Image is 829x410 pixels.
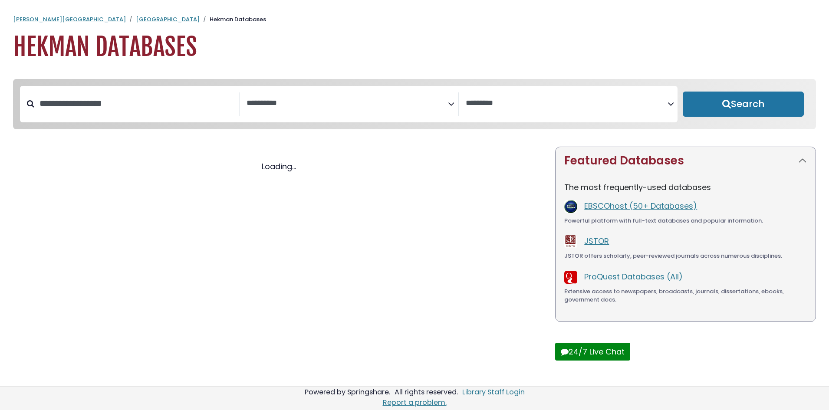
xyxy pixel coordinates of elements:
nav: breadcrumb [13,15,816,24]
div: Powered by Springshare. [303,387,391,397]
textarea: Search [466,99,668,108]
div: JSTOR offers scholarly, peer-reviewed journals across numerous disciplines. [564,252,807,260]
a: Library Staff Login [462,387,525,397]
div: All rights reserved. [393,387,459,397]
a: EBSCOhost (50+ Databases) [584,200,697,211]
a: JSTOR [584,236,609,246]
a: Report a problem. [383,397,447,407]
a: [GEOGRAPHIC_DATA] [136,15,200,23]
div: Powerful platform with full-text databases and popular information. [564,216,807,225]
button: Submit for Search Results [683,92,804,117]
a: ProQuest Databases (All) [584,271,683,282]
button: 24/7 Live Chat [555,343,630,361]
h1: Hekman Databases [13,33,816,62]
a: [PERSON_NAME][GEOGRAPHIC_DATA] [13,15,126,23]
button: Featured Databases [556,147,816,174]
div: Loading... [13,161,545,172]
li: Hekman Databases [200,15,266,24]
div: Extensive access to newspapers, broadcasts, journals, dissertations, ebooks, government docs. [564,287,807,304]
p: The most frequently-used databases [564,181,807,193]
nav: Search filters [13,79,816,129]
textarea: Search [247,99,448,108]
input: Search database by title or keyword [34,96,239,111]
